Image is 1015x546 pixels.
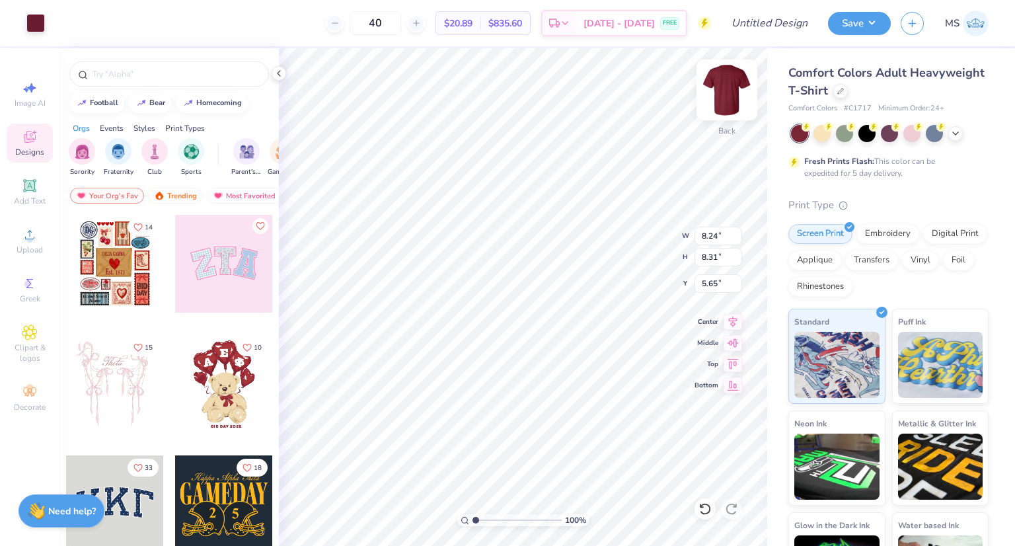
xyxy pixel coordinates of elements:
[845,251,898,270] div: Transfers
[788,224,852,244] div: Screen Print
[111,144,126,159] img: Fraternity Image
[695,381,718,390] span: Bottom
[75,144,90,159] img: Sorority Image
[69,138,95,177] div: filter for Sorority
[90,99,118,106] div: football
[945,11,989,36] a: MS
[128,459,159,477] button: Like
[788,277,852,297] div: Rhinestones
[129,93,171,113] button: bear
[48,505,96,518] strong: Need help?
[721,10,818,36] input: Untitled Design
[565,514,586,526] span: 100 %
[444,17,472,30] span: $20.89
[788,65,985,98] span: Comfort Colors Adult Heavyweight T-Shirt
[794,416,827,430] span: Neon Ink
[788,198,989,213] div: Print Type
[350,11,401,35] input: – –
[239,144,254,159] img: Parent's Weekend Image
[149,99,165,106] div: bear
[718,125,735,137] div: Back
[145,344,153,351] span: 15
[183,99,194,107] img: trend_line.gif
[794,332,880,398] img: Standard
[133,122,155,134] div: Styles
[878,103,944,114] span: Minimum Order: 24 +
[70,167,94,177] span: Sorority
[165,122,205,134] div: Print Types
[856,224,919,244] div: Embroidery
[145,224,153,231] span: 14
[145,465,153,471] span: 33
[488,17,522,30] span: $835.60
[104,138,133,177] div: filter for Fraternity
[268,138,298,177] div: filter for Game Day
[794,434,880,500] img: Neon Ink
[252,218,268,234] button: Like
[898,332,983,398] img: Puff Ink
[898,416,976,430] span: Metallic & Glitter Ink
[695,338,718,348] span: Middle
[231,138,262,177] div: filter for Parent's Weekend
[804,155,967,179] div: This color can be expedited for 5 day delivery.
[237,459,268,477] button: Like
[136,99,147,107] img: trend_line.gif
[14,402,46,412] span: Decorate
[181,167,202,177] span: Sports
[15,98,46,108] span: Image AI
[695,317,718,327] span: Center
[945,16,959,31] span: MS
[804,156,874,167] strong: Fresh Prints Flash:
[963,11,989,36] img: Mohammed Salmi
[943,251,974,270] div: Foil
[77,99,87,107] img: trend_line.gif
[898,315,926,329] span: Puff Ink
[70,188,144,204] div: Your Org's Fav
[794,315,829,329] span: Standard
[178,138,204,177] button: filter button
[207,188,282,204] div: Most Favorited
[128,218,159,236] button: Like
[7,342,53,364] span: Clipart & logos
[923,224,987,244] div: Digital Print
[148,188,203,204] div: Trending
[176,93,248,113] button: homecoming
[902,251,939,270] div: Vinyl
[231,138,262,177] button: filter button
[583,17,655,30] span: [DATE] - [DATE]
[91,67,260,81] input: Try "Alpha"
[141,138,168,177] div: filter for Club
[20,293,40,304] span: Greek
[276,144,291,159] img: Game Day Image
[788,251,841,270] div: Applique
[154,191,165,200] img: trending.gif
[213,191,223,200] img: most_fav.gif
[184,144,199,159] img: Sports Image
[898,518,959,532] span: Water based Ink
[17,245,43,255] span: Upload
[898,434,983,500] img: Metallic & Glitter Ink
[147,144,162,159] img: Club Image
[828,12,891,35] button: Save
[231,167,262,177] span: Parent's Weekend
[254,465,262,471] span: 18
[104,138,133,177] button: filter button
[104,167,133,177] span: Fraternity
[237,338,268,356] button: Like
[196,99,242,106] div: homecoming
[178,138,204,177] div: filter for Sports
[73,122,90,134] div: Orgs
[100,122,124,134] div: Events
[69,93,124,113] button: football
[794,518,870,532] span: Glow in the Dark Ink
[844,103,872,114] span: # C1717
[254,344,262,351] span: 10
[141,138,168,177] button: filter button
[268,167,298,177] span: Game Day
[69,138,95,177] button: filter button
[14,196,46,206] span: Add Text
[147,167,162,177] span: Club
[695,360,718,369] span: Top
[788,103,837,114] span: Comfort Colors
[76,191,87,200] img: most_fav.gif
